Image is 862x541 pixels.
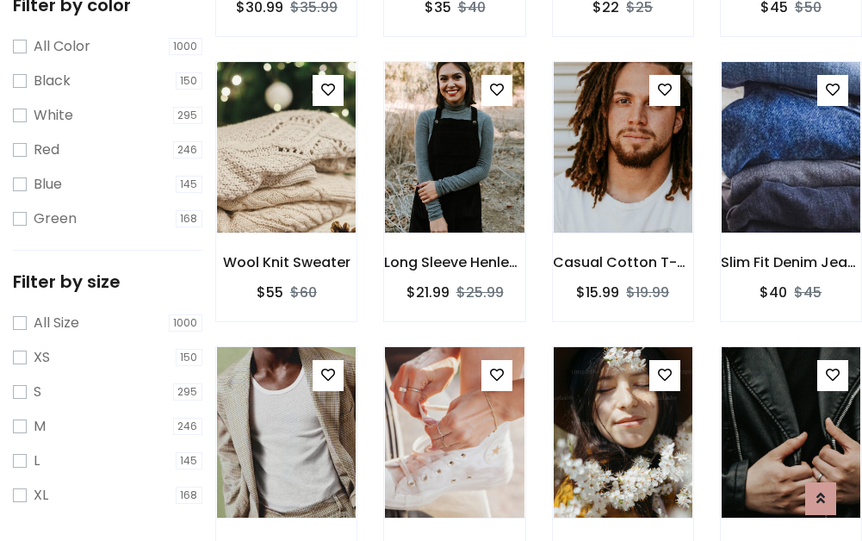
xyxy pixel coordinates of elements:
label: All Size [34,313,79,333]
h6: $55 [257,284,283,301]
label: White [34,105,73,126]
h6: Long Sleeve Henley T-Shirt [384,254,524,270]
label: All Color [34,36,90,57]
label: Red [34,140,59,160]
del: $60 [290,283,317,302]
label: XS [34,347,50,368]
h6: Wool Knit Sweater [216,254,357,270]
del: $25.99 [456,283,504,302]
span: 150 [176,72,203,90]
del: $19.99 [626,283,669,302]
h5: Filter by size [13,271,202,292]
span: 1000 [169,38,203,55]
label: M [34,416,46,437]
span: 168 [176,487,203,504]
span: 168 [176,210,203,227]
span: 1000 [169,314,203,332]
label: L [34,451,40,471]
label: Black [34,71,71,91]
label: XL [34,485,48,506]
span: 150 [176,349,203,366]
del: $45 [794,283,822,302]
h6: $21.99 [406,284,450,301]
h6: Casual Cotton T-Shirt [553,254,693,270]
span: 145 [176,176,203,193]
h6: Slim Fit Denim Jeans [721,254,861,270]
h6: $40 [760,284,787,301]
label: S [34,382,41,402]
span: 246 [173,141,203,159]
h6: $15.99 [576,284,619,301]
label: Green [34,208,77,229]
span: 145 [176,452,203,469]
label: Blue [34,174,62,195]
span: 295 [173,383,203,401]
span: 295 [173,107,203,124]
span: 246 [173,418,203,435]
